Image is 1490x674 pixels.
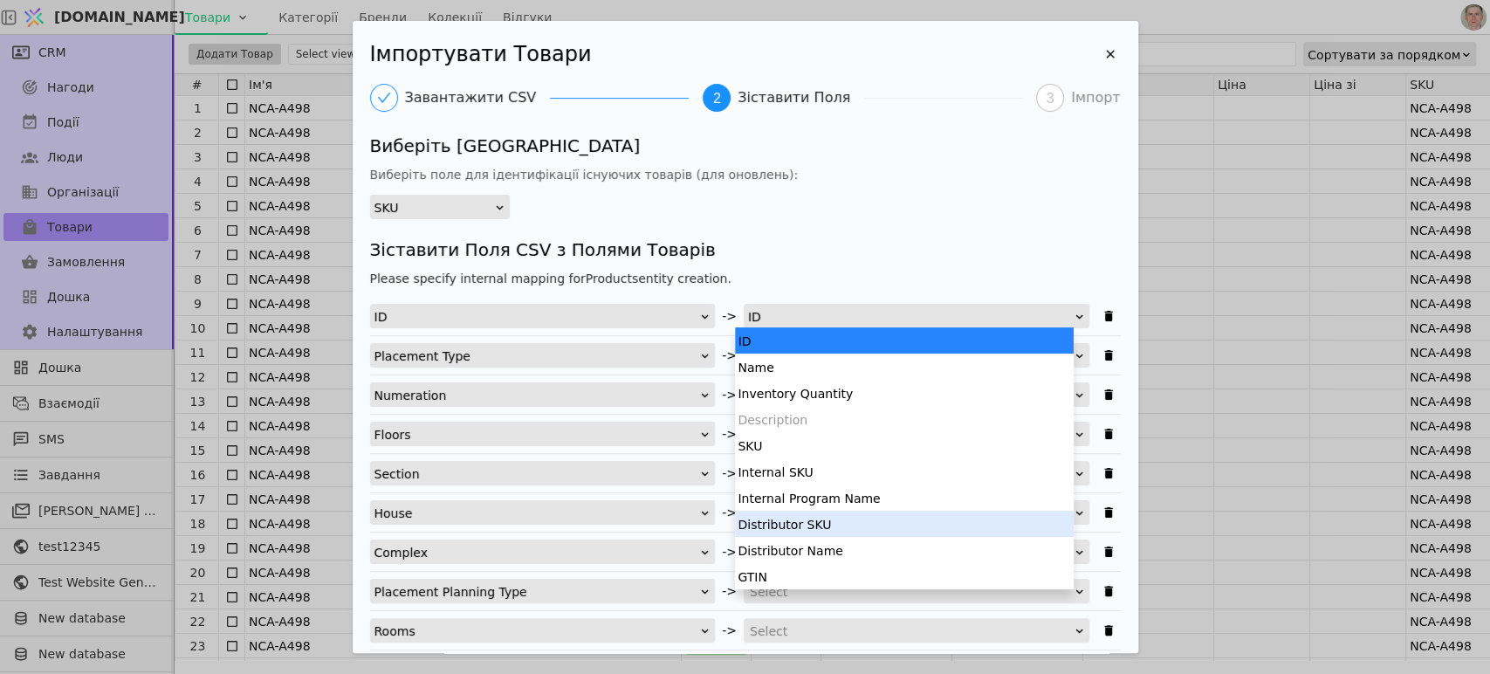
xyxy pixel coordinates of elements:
[1047,91,1054,106] span: 3
[735,406,1073,432] div: Description
[738,84,864,112] div: Зіставити Поля
[722,347,737,365] span: ->
[735,458,1073,485] div: Internal SKU
[735,380,1073,406] div: Inventory Quantity
[722,425,737,444] span: ->
[374,383,700,408] div: Numeration
[735,327,1073,354] div: ID
[722,307,737,326] span: ->
[374,580,700,604] div: Placement Planning Type
[735,354,1073,380] div: Name
[750,580,1072,604] div: Select
[370,270,1121,288] h4: Please specify internal mapping for Products entity creation.
[713,91,721,106] span: 2
[722,582,737,601] span: ->
[370,38,1100,70] h2: Імпортувати Товари
[374,423,700,447] div: Floors
[735,511,1073,537] div: Distributor SKU
[750,619,1072,643] div: Select
[1071,84,1121,112] div: Імпорт
[722,543,737,561] span: ->
[374,305,700,329] div: ID
[735,485,1073,511] div: Internal Program Name
[374,196,494,220] div: SKU
[722,622,737,640] span: ->
[370,133,1121,159] h4: Виберіть [GEOGRAPHIC_DATA]
[374,501,700,526] div: House
[405,84,551,112] div: Завантажити CSV
[370,166,1121,184] p: Виберіть поле для ідентифікації існуючих товарів (для оновлень):
[735,563,1073,589] div: GTIN
[353,21,1138,653] div: Імпортувати Товари
[374,619,700,643] div: Rooms
[748,305,1074,329] div: ID
[735,537,1073,563] div: Distributor Name
[377,91,391,105] span: check
[374,462,700,486] div: Section
[722,464,737,483] span: ->
[374,540,700,565] div: Complex
[722,504,737,522] span: ->
[370,237,1121,263] h4: Зіставити Поля CSV з Полями Товарів
[735,432,1073,458] div: SKU
[722,386,737,404] span: ->
[374,344,700,368] div: Placement Type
